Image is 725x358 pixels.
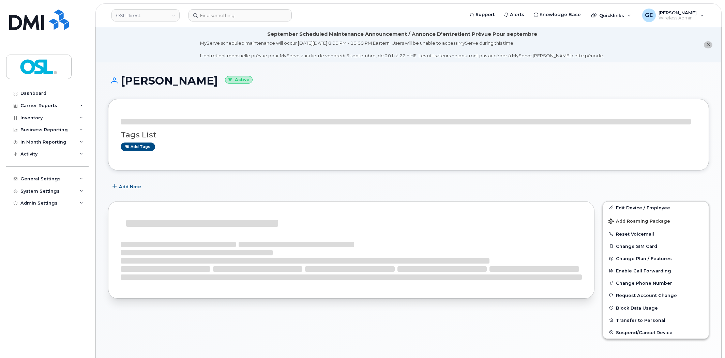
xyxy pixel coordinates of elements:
[603,265,709,277] button: Enable Call Forwarding
[225,76,253,84] small: Active
[603,277,709,289] button: Change Phone Number
[200,40,604,59] div: MyServe scheduled maintenance will occur [DATE][DATE] 8:00 PM - 10:00 PM Eastern. Users will be u...
[603,314,709,326] button: Transfer to Personal
[616,256,672,261] span: Change Plan / Features
[603,240,709,252] button: Change SIM Card
[608,219,670,225] span: Add Roaming Package
[603,326,709,339] button: Suspend/Cancel Device
[121,131,696,139] h3: Tags List
[603,228,709,240] button: Reset Voicemail
[121,143,155,151] a: Add tags
[616,268,671,273] span: Enable Call Forwarding
[119,183,141,190] span: Add Note
[616,330,673,335] span: Suspend/Cancel Device
[603,202,709,214] a: Edit Device / Employee
[108,181,147,193] button: Add Note
[267,31,537,38] div: September Scheduled Maintenance Announcement / Annonce D'entretient Prévue Pour septembre
[603,302,709,314] button: Block Data Usage
[603,252,709,265] button: Change Plan / Features
[108,75,709,87] h1: [PERSON_NAME]
[603,289,709,301] button: Request Account Change
[603,214,709,228] button: Add Roaming Package
[704,41,712,48] button: close notification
